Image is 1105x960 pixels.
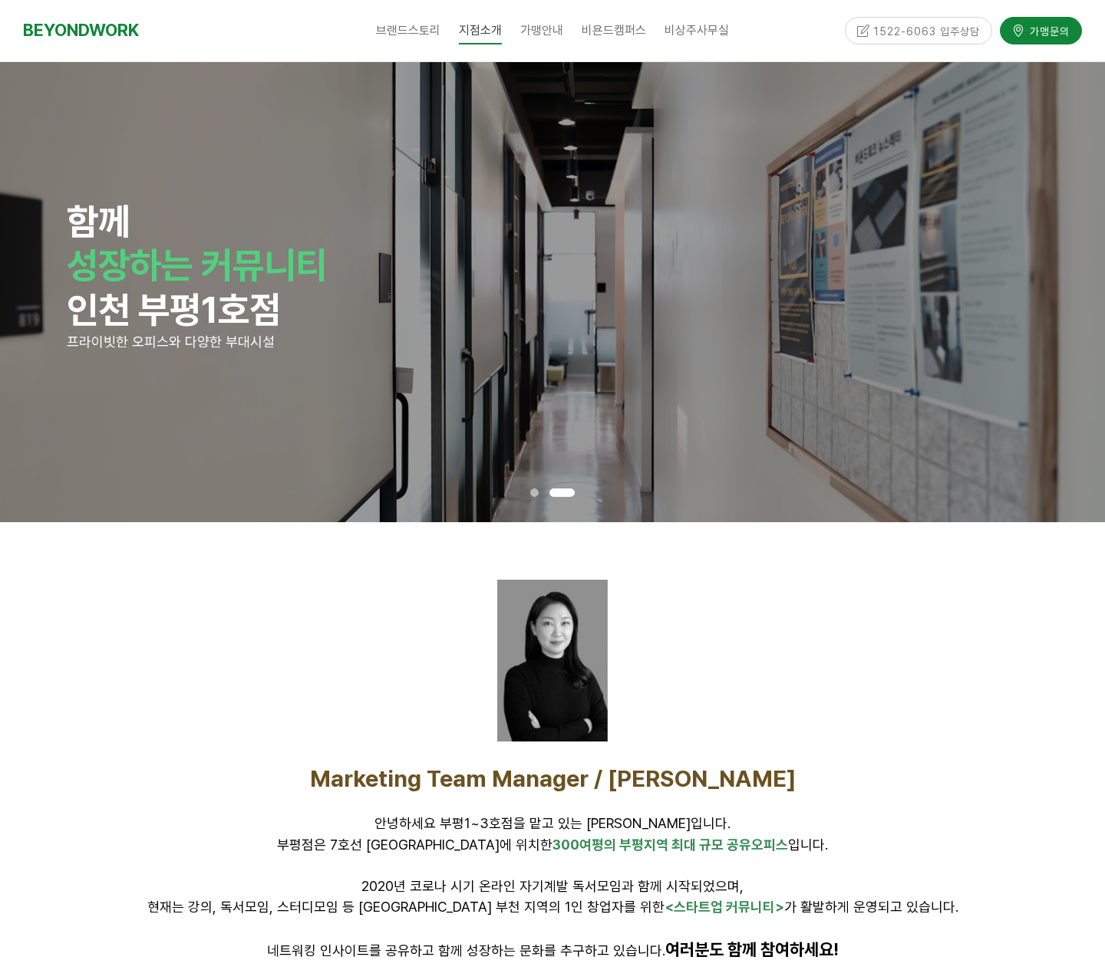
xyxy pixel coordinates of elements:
[1000,16,1082,43] a: 가맹문의
[665,939,839,959] strong: 여러분도 함께 참여하세요!
[374,815,731,831] span: 안녕하세요 부평1~3호점을 맡고 있는 [PERSON_NAME]입니다.
[361,878,744,894] span: 2020년 코로나 시기 온라인 자기계발 독서모임과 함께 시작되었으며,
[552,837,788,853] span: 300여평의 부평지역 최대 규모 공유오피스
[310,764,796,792] span: Marketing Team Manager / [PERSON_NAME]
[665,899,784,915] span: <스타트업 커뮤니티>
[572,12,655,50] a: 비욘드캠퍼스
[450,12,511,50] a: 지점소개
[376,23,440,38] span: 브랜드스토리
[582,23,646,38] span: 비욘드캠퍼스
[277,837,828,853] span: 부평점은 7호선 [GEOGRAPHIC_DATA]에 위치한 입니다.
[267,942,665,958] span: 네트워킹 인사이트를 공유하고 함께 성장하는 문화를 추구하고 있습니다.
[520,23,563,38] span: 가맹안내
[367,12,450,50] a: 브랜드스토리
[147,899,958,915] span: 현재는 강의, 독서모임, 스터디모임 등 [GEOGRAPHIC_DATA] 부천 지역의 1인 창업자를 위한 가 활발하게 운영되고 있습니다.
[23,16,139,44] a: BEYONDWORK
[459,16,502,44] span: 지점소개
[665,23,729,38] span: 비상주사무실
[1025,22,1070,38] span: 가맹문의
[655,12,738,50] a: 비상주사무실
[511,12,572,50] a: 가맹안내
